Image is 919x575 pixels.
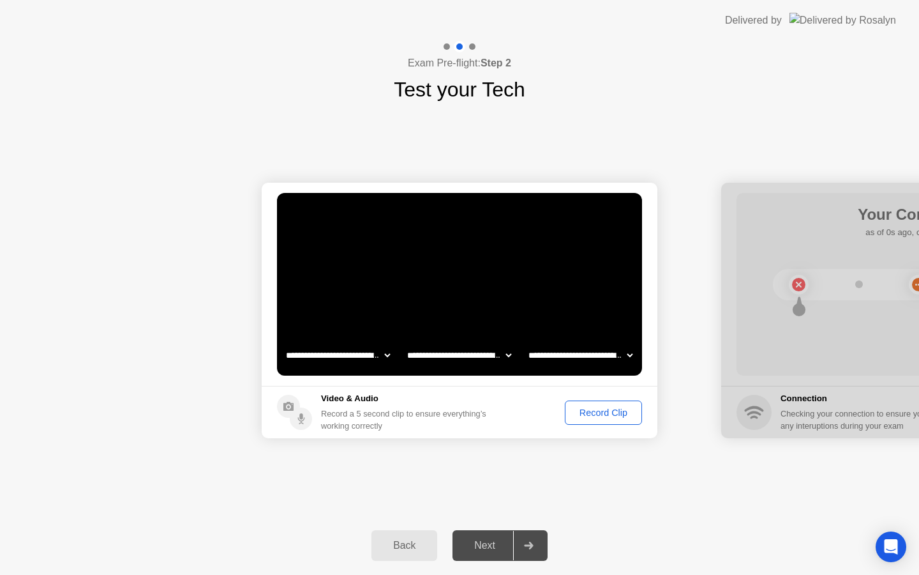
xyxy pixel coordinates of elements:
[456,540,513,551] div: Next
[526,342,635,368] select: Available microphones
[569,408,638,418] div: Record Clip
[481,57,511,68] b: Step 2
[725,13,782,28] div: Delivered by
[405,342,514,368] select: Available speakers
[321,392,491,405] h5: Video & Audio
[371,530,437,561] button: Back
[321,408,491,432] div: Record a 5 second clip to ensure everything’s working correctly
[452,530,548,561] button: Next
[876,532,906,562] div: Open Intercom Messenger
[375,540,433,551] div: Back
[501,207,516,222] div: . . .
[394,74,525,105] h1: Test your Tech
[492,207,507,222] div: !
[789,13,896,27] img: Delivered by Rosalyn
[283,342,392,368] select: Available cameras
[408,56,511,71] h4: Exam Pre-flight:
[565,401,642,425] button: Record Clip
